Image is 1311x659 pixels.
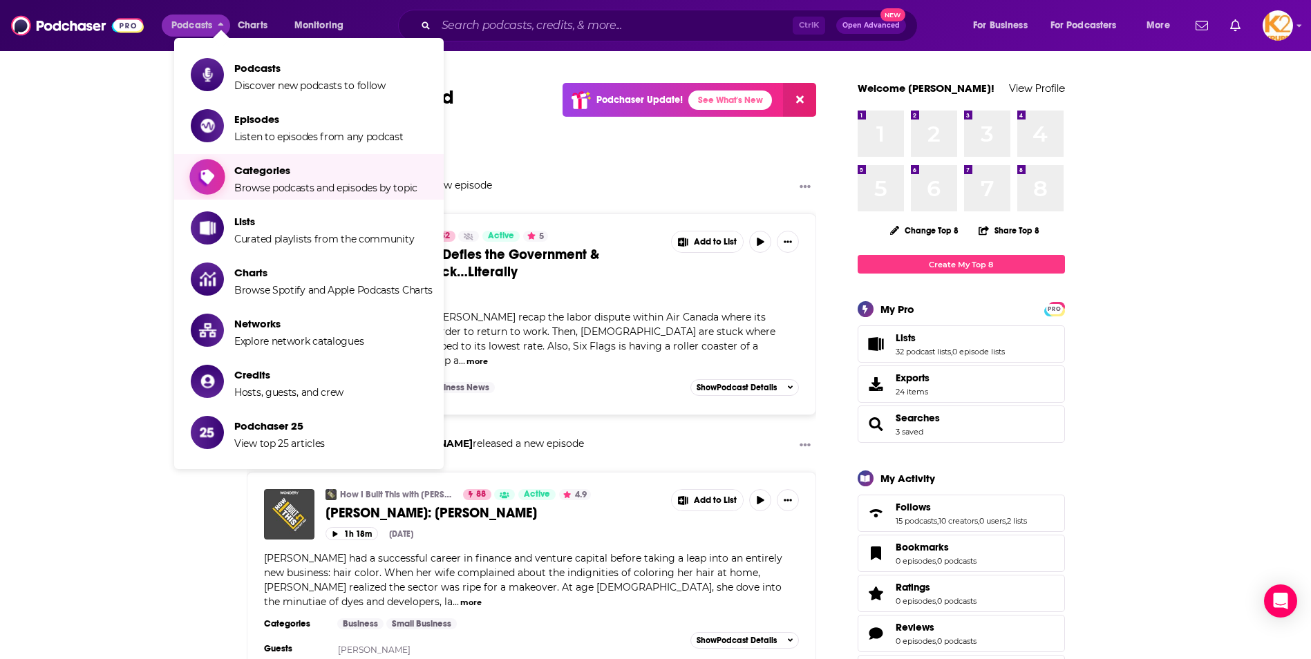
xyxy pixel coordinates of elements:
span: [PERSON_NAME] had a successful career in finance and venture capital before taking a leap into an... [264,552,782,608]
a: Searches [896,412,940,424]
span: View top 25 articles [234,437,325,450]
a: How I Built This with Guy Raz [326,489,337,500]
a: 88 [463,489,491,500]
a: Business [337,618,384,629]
a: Welcome [PERSON_NAME]! [858,82,994,95]
span: Bookmarks [858,535,1065,572]
a: Follows [862,504,890,523]
span: Curated playlists from the community [234,233,414,245]
a: 0 episodes [896,636,936,646]
span: Active [488,229,514,243]
button: Show profile menu [1263,10,1293,41]
span: Searches [858,405,1065,443]
span: , [936,596,937,606]
button: open menu [1137,15,1187,37]
span: Lists [896,332,916,344]
span: Browse Spotify and Apple Podcasts Charts [234,284,433,296]
a: [PERSON_NAME]: [PERSON_NAME] [326,504,661,522]
button: Share Top 8 [978,217,1040,244]
a: 15 podcasts [896,516,937,526]
span: Browse podcasts and episodes by topic [234,182,417,194]
span: Ratings [896,581,930,593]
h3: Guests [264,643,326,654]
a: PRO [1046,303,1063,314]
a: 0 episodes [896,596,936,606]
span: Reviews [858,615,1065,652]
a: Madison Reed: Amy Errett [264,489,314,539]
a: Create My Top 8 [858,255,1065,274]
span: 88 [476,488,486,502]
a: 0 podcasts [937,596,977,606]
span: , [978,516,979,526]
button: ShowPodcast Details [690,379,800,396]
span: Reviews [896,621,934,633]
span: Explore network catalogues [234,335,364,347]
button: ShowPodcast Details [690,632,800,649]
button: more [460,597,482,609]
a: Active [518,489,556,500]
span: Episodes [234,113,404,126]
input: Search podcasts, credits, & more... [436,15,793,37]
span: Hosts, guests, and crew [234,386,343,399]
a: Exports [858,365,1065,403]
button: open menu [285,15,361,37]
span: ... [453,595,459,608]
button: close menu [162,15,230,37]
span: Podcasts [171,16,212,35]
span: New [880,8,905,21]
span: Monitoring [294,16,343,35]
span: Charts [234,266,433,279]
img: Podchaser - Follow, Share and Rate Podcasts [11,12,144,39]
a: 0 podcasts [937,636,977,646]
span: [PERSON_NAME]: [PERSON_NAME] [326,504,537,522]
button: Show More Button [794,179,816,196]
button: open menu [1041,15,1137,37]
span: Credits [234,368,343,381]
button: 1h 18m [326,527,378,540]
a: Small Business [386,618,457,629]
span: Show Podcast Details [697,636,777,645]
a: Active [482,231,520,242]
a: Ratings [862,584,890,603]
div: Search podcasts, credits, & more... [411,10,931,41]
span: More [1147,16,1170,35]
span: Add to List [694,495,737,506]
button: Show More Button [672,231,744,252]
div: Open Intercom Messenger [1264,584,1297,618]
a: 0 episodes [896,556,936,566]
div: [DATE] [389,529,413,539]
span: , [1006,516,1007,526]
button: 5 [523,231,548,242]
a: 3 saved [896,427,923,437]
div: My Pro [880,303,914,316]
span: Bookmarks [896,541,949,553]
a: Air Canada Union Defies the Government & Americans Are Stuck…Literally [326,246,661,280]
button: 4.9 [559,489,591,500]
span: Networks [234,317,364,330]
span: Ctrl K [793,17,825,35]
span: , [936,636,937,646]
p: Podchaser Update! [596,94,683,106]
a: Ratings [896,581,977,593]
a: [PERSON_NAME] [338,644,411,655]
span: For Podcasters [1050,16,1117,35]
a: How I Built This with [PERSON_NAME] [340,489,454,500]
a: Searches [862,414,890,434]
a: View Profile [1009,82,1065,95]
a: 2 lists [1007,516,1027,526]
img: User Profile [1263,10,1293,41]
span: , [951,347,952,356]
a: 0 podcasts [937,556,977,566]
span: Follows [896,501,931,513]
span: Lists [858,325,1065,363]
span: , [936,556,937,566]
span: Logged in as K2Krupp [1263,10,1293,41]
a: 32 podcast lists [896,347,951,356]
button: Show More Button [794,437,816,455]
button: Show More Button [777,231,799,253]
a: Lists [862,334,890,354]
a: Reviews [862,624,890,643]
a: 10 creators [939,516,978,526]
